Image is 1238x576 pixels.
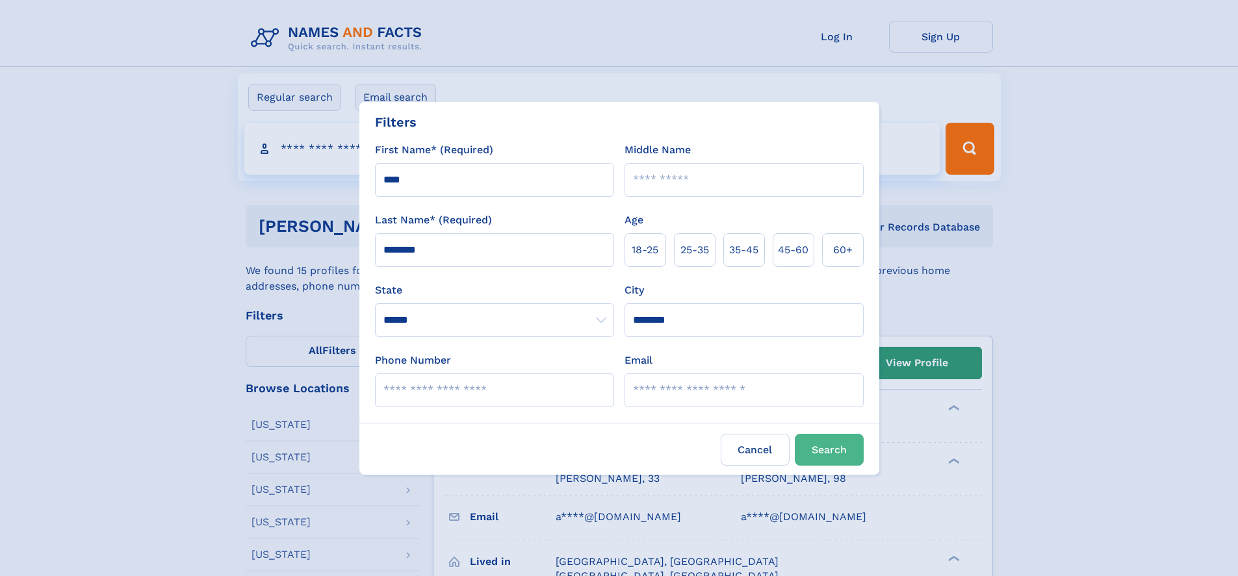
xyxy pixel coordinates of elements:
label: Cancel [721,434,790,466]
div: Filters [375,112,417,132]
label: Phone Number [375,353,451,368]
span: 18‑25 [632,242,658,258]
span: 25‑35 [680,242,709,258]
label: State [375,282,614,298]
label: First Name* (Required) [375,142,493,158]
label: City [625,282,644,298]
label: Age [625,212,643,228]
label: Middle Name [625,142,691,158]
label: Email [625,353,652,368]
label: Last Name* (Required) [375,212,492,228]
button: Search [795,434,864,466]
span: 45‑60 [778,242,808,258]
span: 60+ [833,242,853,258]
span: 35‑45 [729,242,758,258]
